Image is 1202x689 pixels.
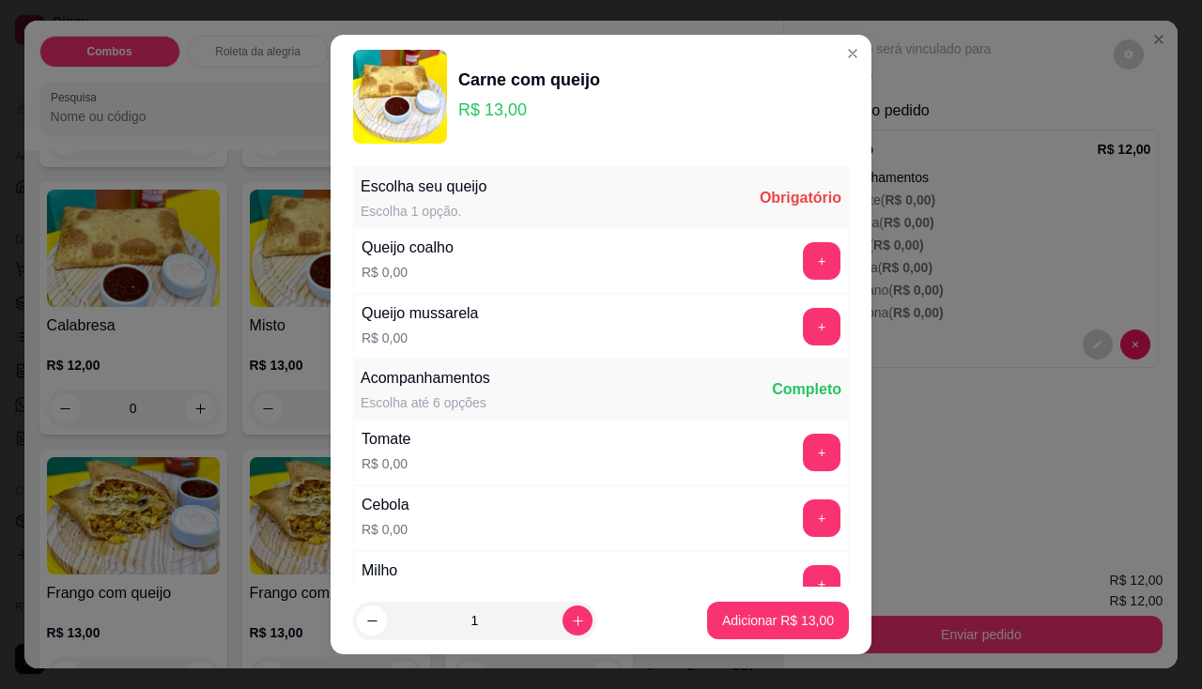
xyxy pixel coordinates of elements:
p: Adicionar R$ 13,00 [722,611,834,630]
div: Escolha seu queijo [361,176,486,198]
button: decrease-product-quantity [357,605,387,635]
div: Escolha 1 opção. [361,202,486,221]
div: Queijo coalho [362,237,454,259]
div: Tomate [362,428,410,451]
div: Milho [362,559,408,582]
p: R$ 0,00 [362,520,409,539]
button: add [803,499,840,537]
div: Cebola [362,494,409,516]
button: add [803,242,840,280]
div: Acompanhamentos [361,367,490,390]
div: Carne com queijo [458,67,600,93]
div: Obrigatório [760,187,841,209]
p: R$ 0,00 [362,329,479,347]
button: Close [838,38,868,69]
p: R$ 0,00 [362,263,454,282]
img: product-image [353,50,447,144]
p: R$ 0,00 [362,586,408,605]
button: add [803,565,840,603]
p: R$ 0,00 [362,454,410,473]
button: Adicionar R$ 13,00 [707,602,849,639]
button: add [803,308,840,345]
div: Escolha até 6 opções [361,393,490,412]
div: Queijo mussarela [362,302,479,325]
p: R$ 13,00 [458,97,600,123]
button: add [803,434,840,471]
div: Completo [772,378,841,401]
button: increase-product-quantity [562,605,593,635]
